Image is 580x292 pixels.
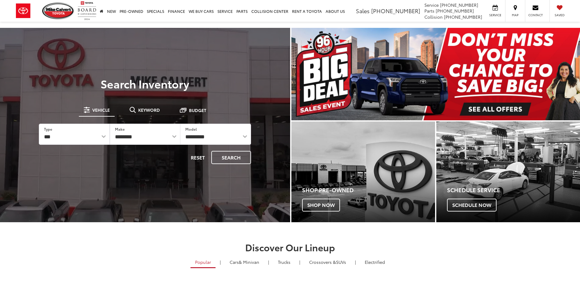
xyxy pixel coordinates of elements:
li: | [218,259,222,265]
span: [PHONE_NUMBER] [436,8,474,14]
a: Trucks [273,257,295,267]
button: Reset [186,151,210,164]
span: Collision [424,14,443,20]
span: Service [424,2,439,8]
img: Mike Calvert Toyota [42,2,75,19]
h4: Schedule Service [447,187,580,193]
label: Make [115,126,125,132]
li: | [298,259,302,265]
a: Cars [225,257,264,267]
li: | [267,259,271,265]
span: [PHONE_NUMBER] [444,14,482,20]
span: Budget [189,108,206,112]
span: Service [488,13,502,17]
span: [PHONE_NUMBER] [371,7,420,15]
h2: Discover Our Lineup [75,242,506,252]
a: Schedule Service Schedule Now [436,122,580,222]
span: Sales [356,7,370,15]
h4: Shop Pre-Owned [302,187,435,193]
span: [PHONE_NUMBER] [440,2,478,8]
a: SUVs [305,257,351,267]
li: | [353,259,357,265]
h3: Search Inventory [26,77,264,90]
span: Keyword [138,108,160,112]
div: Toyota [291,122,435,222]
div: Toyota [436,122,580,222]
span: Saved [553,13,566,17]
span: & Minivan [239,259,259,265]
span: Schedule Now [447,199,497,212]
span: Crossovers & [309,259,336,265]
label: Model [185,126,197,132]
a: Shop Pre-Owned Shop Now [291,122,435,222]
a: Popular [190,257,216,268]
label: Type [44,126,52,132]
span: Shop Now [302,199,340,212]
button: Search [211,151,251,164]
span: Vehicle [92,108,110,112]
a: Electrified [360,257,390,267]
span: Contact [528,13,543,17]
span: Map [508,13,522,17]
span: Parts [424,8,434,14]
